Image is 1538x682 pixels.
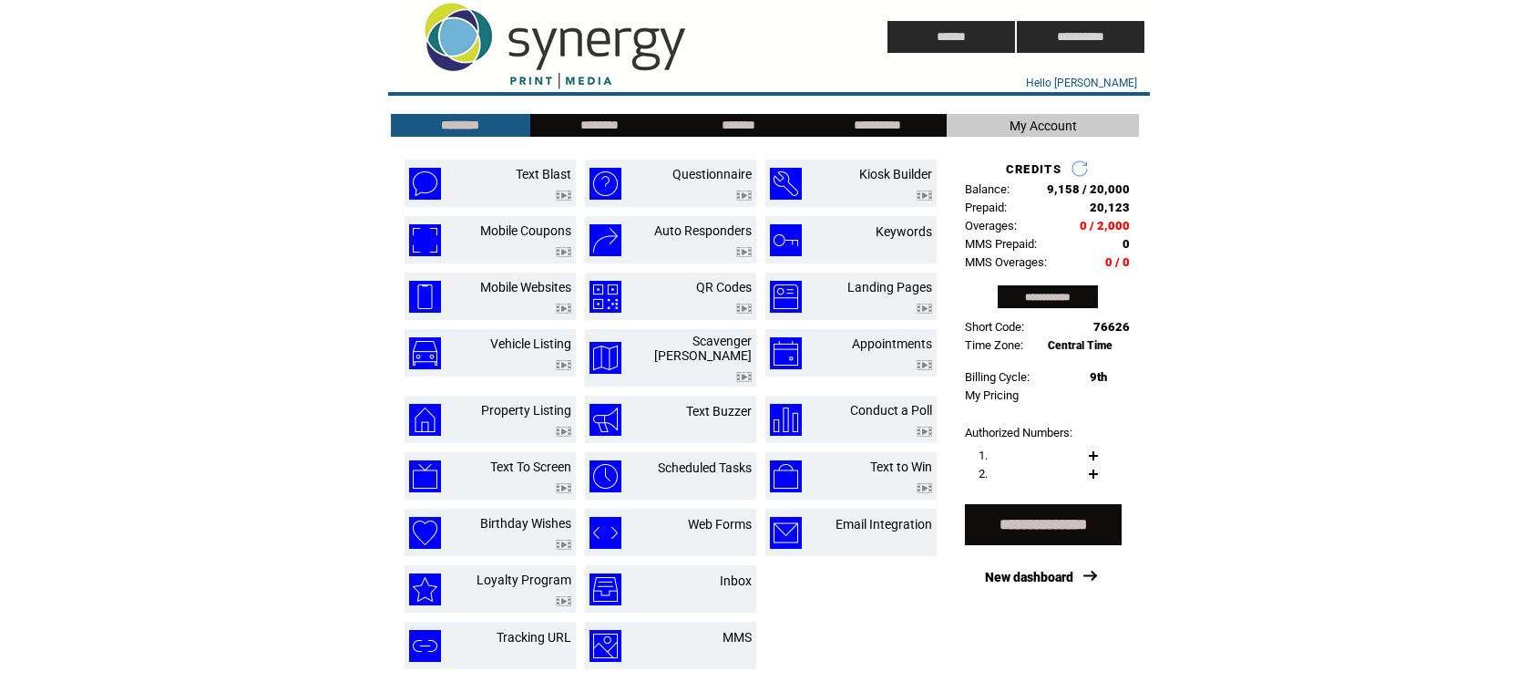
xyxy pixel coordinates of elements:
[654,223,752,238] a: Auto Responders
[480,223,571,238] a: Mobile Coupons
[965,370,1030,384] span: Billing Cycle:
[590,224,621,256] img: auto-responders.png
[1047,182,1130,196] span: 9,158 / 20,000
[481,403,571,418] a: Property Listing
[736,304,752,314] img: video.png
[590,517,621,549] img: web-forms.png
[477,573,571,587] a: Loyalty Program
[1048,339,1112,352] span: Central Time
[590,630,621,662] img: mms.png
[770,517,802,549] img: email-integration.png
[859,167,932,181] a: Kiosk Builder
[556,483,571,493] img: video.png
[736,247,752,257] img: video.png
[876,224,932,239] a: Keywords
[870,460,932,474] a: Text to Win
[590,281,621,313] img: qr-codes.png
[590,342,621,374] img: scavenger-hunt.png
[409,224,441,256] img: mobile-coupons.png
[409,168,441,200] img: text-blast.png
[556,540,571,550] img: video.png
[556,596,571,606] img: video.png
[917,360,932,370] img: video.png
[917,483,932,493] img: video.png
[590,573,621,605] img: inbox.png
[1090,370,1107,384] span: 9th
[770,224,802,256] img: keywords.png
[1123,237,1130,251] span: 0
[965,182,1010,196] span: Balance:
[965,201,1007,214] span: Prepaid:
[917,191,932,201] img: video.png
[556,191,571,201] img: video.png
[979,449,988,462] span: 1.
[409,630,441,662] img: tracking-url.png
[965,338,1023,352] span: Time Zone:
[654,334,752,363] a: Scavenger [PERSON_NAME]
[696,280,752,294] a: QR Codes
[917,304,932,314] img: video.png
[490,460,571,474] a: Text To Screen
[852,336,932,351] a: Appointments
[847,280,932,294] a: Landing Pages
[836,517,932,532] a: Email Integration
[1026,77,1137,89] span: Hello [PERSON_NAME]
[672,167,752,181] a: Questionnaire
[1105,255,1130,269] span: 0 / 0
[409,517,441,549] img: birthday-wishes.png
[409,460,441,492] img: text-to-screen.png
[965,255,1047,269] span: MMS Overages:
[965,320,1024,334] span: Short Code:
[409,573,441,605] img: loyalty-program.png
[850,403,932,418] a: Conduct a Poll
[770,460,802,492] img: text-to-win.png
[965,219,1017,232] span: Overages:
[1090,201,1130,214] span: 20,123
[490,336,571,351] a: Vehicle Listing
[480,516,571,531] a: Birthday Wishes
[497,630,571,645] a: Tracking URL
[409,281,441,313] img: mobile-websites.png
[965,426,1072,439] span: Authorized Numbers:
[770,337,802,369] img: appointments.png
[409,337,441,369] img: vehicle-listing.png
[723,630,752,645] a: MMS
[1093,320,1130,334] span: 76626
[965,388,1019,402] a: My Pricing
[1080,219,1130,232] span: 0 / 2,000
[688,517,752,532] a: Web Forms
[409,404,441,436] img: property-listing.png
[917,427,932,437] img: video.png
[480,280,571,294] a: Mobile Websites
[590,168,621,200] img: questionnaire.png
[686,404,752,418] a: Text Buzzer
[516,167,571,181] a: Text Blast
[736,372,752,382] img: video.png
[590,404,621,436] img: text-buzzer.png
[1006,162,1061,176] span: CREDITS
[720,573,752,588] a: Inbox
[770,404,802,436] img: conduct-a-poll.png
[770,281,802,313] img: landing-pages.png
[556,427,571,437] img: video.png
[590,460,621,492] img: scheduled-tasks.png
[965,237,1037,251] span: MMS Prepaid:
[770,168,802,200] img: kiosk-builder.png
[556,304,571,314] img: video.png
[979,467,988,480] span: 2.
[985,570,1073,584] a: New dashboard
[658,460,752,475] a: Scheduled Tasks
[556,360,571,370] img: video.png
[556,247,571,257] img: video.png
[736,191,752,201] img: video.png
[1010,119,1077,133] span: My Account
